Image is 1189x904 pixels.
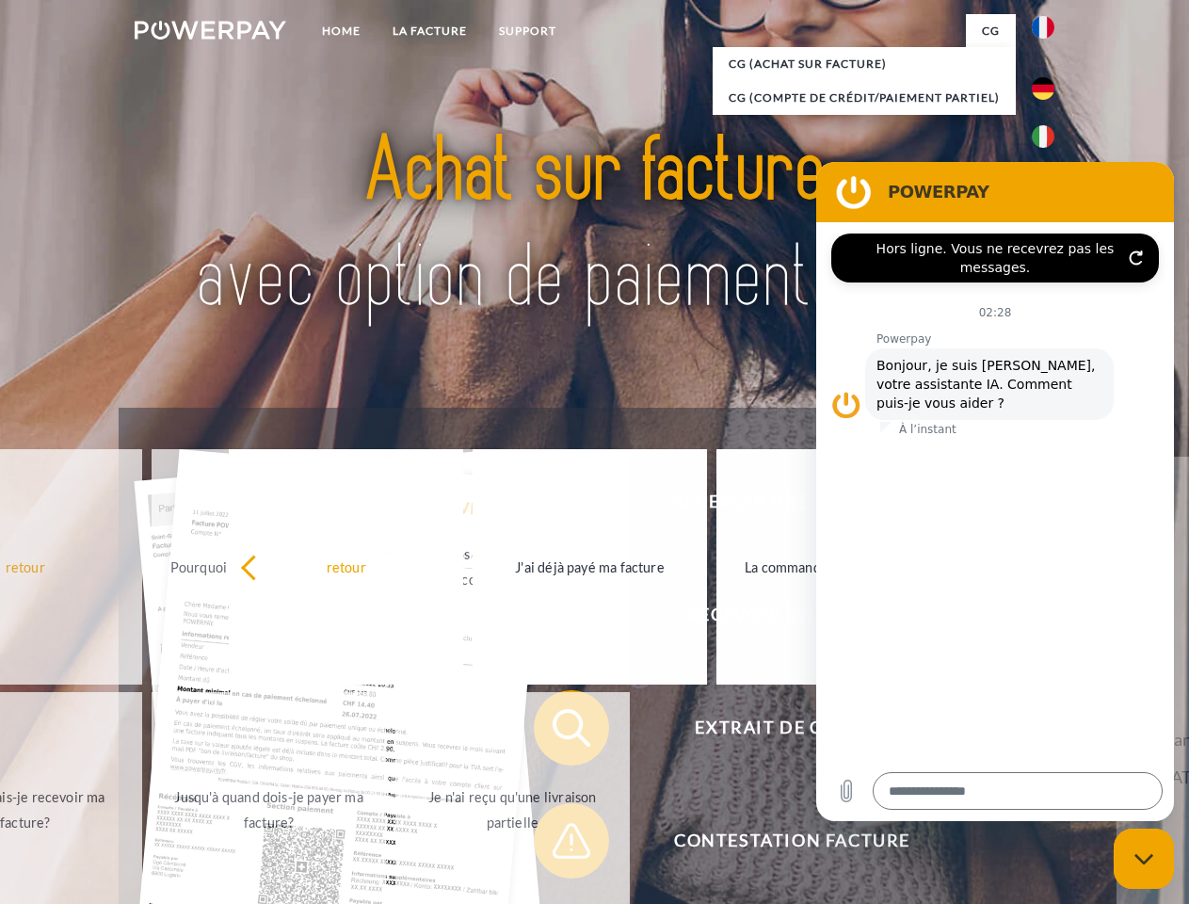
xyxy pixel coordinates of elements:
[816,162,1174,821] iframe: Fenêtre de messagerie
[1114,829,1174,889] iframe: Bouton de lancement de la fenêtre de messagerie, conversation en cours
[180,90,1009,361] img: title-powerpay_fr.svg
[483,14,572,48] a: Support
[306,14,377,48] a: Home
[713,81,1016,115] a: CG (Compte de crédit/paiement partiel)
[1032,125,1054,148] img: it
[534,690,1023,766] button: Extrait de compte
[163,554,375,579] div: Pourquoi ai-je reçu une facture?
[163,784,375,835] div: Jusqu'à quand dois-je payer ma facture?
[1032,16,1054,39] img: fr
[407,784,619,835] div: Je n'ai reçu qu'une livraison partielle
[561,690,1022,766] span: Extrait de compte
[1032,77,1054,100] img: de
[240,554,452,579] div: retour
[534,803,1023,879] button: Contestation Facture
[561,803,1022,879] span: Contestation Facture
[484,554,696,579] div: J'ai déjà payé ma facture
[135,21,286,40] img: logo-powerpay-white.svg
[728,554,940,579] div: La commande a été renvoyée
[377,14,483,48] a: LA FACTURE
[966,14,1016,48] a: CG
[713,47,1016,81] a: CG (achat sur facture)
